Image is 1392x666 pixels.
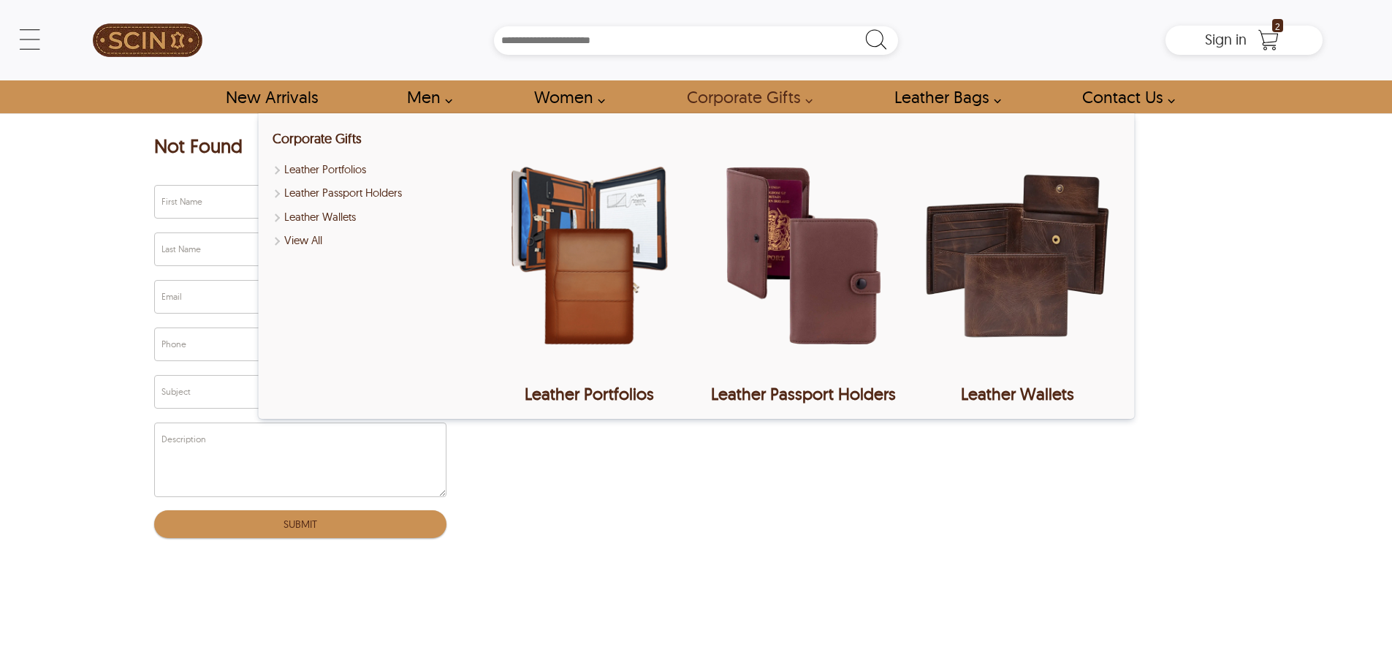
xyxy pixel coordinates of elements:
a: Shop New Arrivals [209,80,334,113]
a: Shop Women Leather Jackets [517,80,613,113]
div: Leather Wallets [915,384,1119,404]
a: shop men's leather jackets [390,80,460,113]
a: Shop Leather Corporate Gifts [273,232,477,249]
span: 2 [1272,19,1283,32]
div: Not Found [154,135,446,160]
a: contact-us [1065,80,1183,113]
a: SCIN [69,7,226,73]
a: Shop Leather Wallets [273,209,477,226]
a: Shop Leather Corporate Gifts [273,130,362,147]
a: Shop Leather Portfolios [273,162,477,178]
a: Shop Leather Bags [878,80,1009,113]
div: Leather Portfolios [487,384,691,404]
span: Sign in [1205,30,1247,48]
button: Submit [154,510,446,538]
a: Shop Leather Corporate Gifts [670,80,821,113]
img: Leather Wallets [915,128,1119,384]
a: Sign in [1205,35,1247,47]
img: Leather Portfolios [487,128,691,384]
a: Shop Leather Passport Holders [273,185,477,202]
a: Shopping Cart [1254,29,1283,51]
div: Not Found [154,135,243,160]
a: Leather Wallets [915,128,1119,404]
img: SCIN [93,7,202,73]
a: Leather Portfolios [487,128,691,404]
div: Leather Passport Holders [701,384,905,404]
a: Leather Passport Holders [701,128,905,404]
img: Leather Passport Holders [701,128,905,384]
